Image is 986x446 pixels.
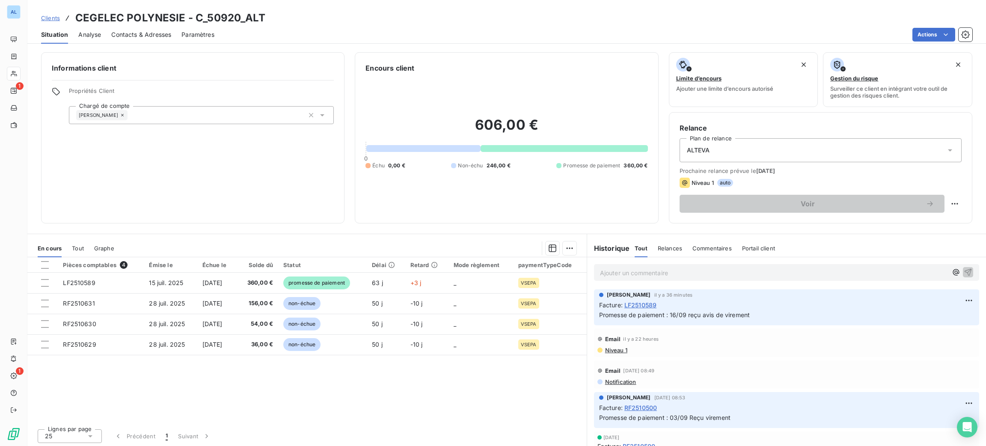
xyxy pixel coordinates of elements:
[242,299,273,308] span: 156,00 €
[160,427,173,445] button: 1
[242,320,273,328] span: 54,00 €
[605,336,621,342] span: Email
[283,277,350,289] span: promesse de paiement
[605,367,621,374] span: Email
[372,320,383,327] span: 50 j
[283,318,321,330] span: non-échue
[63,279,95,286] span: LF2510589
[149,320,185,327] span: 28 juil. 2025
[410,279,422,286] span: +3 j
[635,245,647,252] span: Tout
[454,341,456,348] span: _
[669,52,818,107] button: Limite d’encoursAjouter une limite d’encours autorisé
[676,75,722,82] span: Limite d’encours
[149,279,183,286] span: 15 juil. 2025
[38,245,62,252] span: En cours
[410,320,423,327] span: -10 j
[111,30,171,39] span: Contacts & Adresses
[623,336,658,342] span: il y a 22 heures
[388,162,405,169] span: 0,00 €
[7,427,21,441] img: Logo LeanPay
[563,162,620,169] span: Promesse de paiement
[680,123,962,133] h6: Relance
[717,179,734,187] span: auto
[624,403,657,412] span: RF2510500
[120,261,128,269] span: 4
[742,245,775,252] span: Portail client
[823,52,972,107] button: Gestion du risqueSurveiller ce client en intégrant votre outil de gestion des risques client.
[599,311,750,318] span: Promesse de paiement : 16/09 reçu avis de virement
[603,435,620,440] span: [DATE]
[16,82,24,90] span: 1
[63,320,96,327] span: RF2510630
[623,368,654,373] span: [DATE] 08:49
[7,5,21,19] div: AL
[202,279,223,286] span: [DATE]
[830,75,878,82] span: Gestion du risque
[830,85,965,99] span: Surveiller ce client en intégrant votre outil de gestion des risques client.
[365,63,414,73] h6: Encours client
[202,300,223,307] span: [DATE]
[957,417,977,437] div: Open Intercom Messenger
[599,403,623,412] span: Facture :
[75,10,265,26] h3: CEGELEC POLYNESIE - C_50920_ALT
[599,300,623,309] span: Facture :
[607,394,651,401] span: [PERSON_NAME]
[654,292,693,297] span: il y a 36 minutes
[242,279,273,287] span: 360,00 €
[52,63,334,73] h6: Informations client
[518,262,582,268] div: paymentTypeCode
[109,427,160,445] button: Précédent
[202,320,223,327] span: [DATE]
[410,341,423,348] span: -10 j
[372,279,383,286] span: 63 j
[604,347,627,354] span: Niveau 1
[454,279,456,286] span: _
[692,179,714,186] span: Niveau 1
[149,341,185,348] span: 28 juil. 2025
[454,300,456,307] span: _
[654,395,686,400] span: [DATE] 08:53
[521,301,537,306] span: VSEPA
[283,262,362,268] div: Statut
[365,116,647,142] h2: 606,00 €
[624,162,647,169] span: 360,00 €
[487,162,511,169] span: 246,00 €
[41,30,68,39] span: Situation
[63,300,95,307] span: RF2510631
[63,261,139,269] div: Pièces comptables
[680,167,962,174] span: Prochaine relance prévue le
[94,245,114,252] span: Graphe
[149,262,192,268] div: Émise le
[41,15,60,21] span: Clients
[756,167,775,174] span: [DATE]
[410,262,443,268] div: Retard
[16,367,24,375] span: 1
[410,300,423,307] span: -10 j
[690,200,926,207] span: Voir
[166,432,168,440] span: 1
[521,280,537,285] span: VSEPA
[78,30,101,39] span: Analyse
[63,341,96,348] span: RF2510629
[283,297,321,310] span: non-échue
[658,245,682,252] span: Relances
[604,378,636,385] span: Notification
[242,262,273,268] div: Solde dû
[45,432,52,440] span: 25
[687,146,710,155] span: ALTEVA
[372,341,383,348] span: 50 j
[680,195,944,213] button: Voir
[521,342,537,347] span: VSEPA
[364,155,368,162] span: 0
[41,14,60,22] a: Clients
[372,300,383,307] span: 50 j
[372,262,400,268] div: Délai
[242,340,273,349] span: 36,00 €
[202,341,223,348] span: [DATE]
[149,300,185,307] span: 28 juil. 2025
[202,262,232,268] div: Échue le
[912,28,955,42] button: Actions
[128,111,134,119] input: Ajouter une valeur
[521,321,537,327] span: VSEPA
